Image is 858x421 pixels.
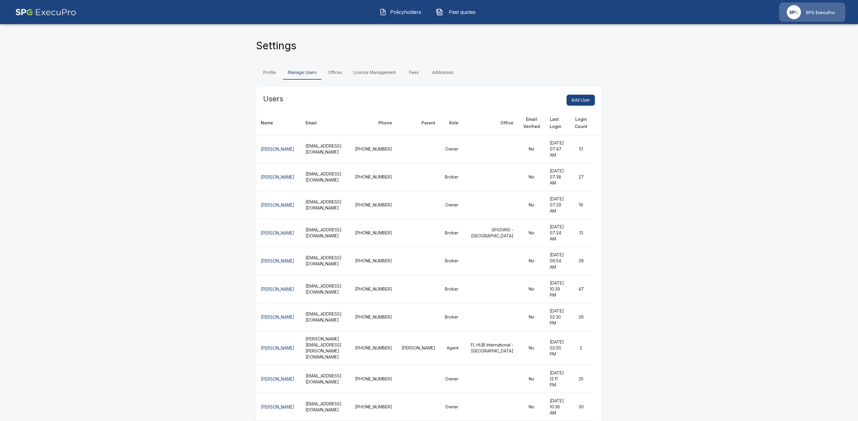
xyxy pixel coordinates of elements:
th: Role [440,111,463,135]
td: Broker [440,247,463,275]
td: [DATE] 12:11 PM [545,365,570,393]
th: [EMAIL_ADDRESS][DOMAIN_NAME] [301,191,350,219]
td: No [518,135,545,163]
img: Agency Icon [787,5,801,19]
a: [PERSON_NAME] [261,286,294,291]
td: [PERSON_NAME] [397,331,440,365]
th: [EMAIL_ADDRESS][DOMAIN_NAME] [301,365,350,393]
img: Past quotes Icon [436,8,443,16]
td: [DATE] 06:54 AM [545,247,570,275]
a: [PERSON_NAME] [261,230,294,235]
a: [PERSON_NAME] [261,314,294,319]
th: [EMAIL_ADDRESS][DOMAIN_NAME] [301,275,350,303]
td: [DATE] 02:00 PM [545,331,570,365]
td: 26 [570,303,592,331]
img: AA Logo [15,3,76,22]
td: [DATE] 07:24 AM [545,219,570,247]
td: No [518,393,545,421]
th: [EMAIL_ADDRESS][DOMAIN_NAME] [301,163,350,191]
td: 25 [570,365,592,393]
td: No [518,163,545,191]
td: 27 [570,163,592,191]
td: 2 [570,331,592,365]
th: [EMAIL_ADDRESS][DOMAIN_NAME] [301,219,350,247]
td: [PHONE_NUMBER] [350,303,397,331]
td: Owner [440,365,463,393]
td: [PHONE_NUMBER] [350,247,397,275]
button: Past quotes IconPast quotes [431,4,483,20]
td: [PHONE_NUMBER] [350,163,397,191]
td: No [518,219,545,247]
td: No [518,365,545,393]
td: [PHONE_NUMBER] [350,135,397,163]
a: Fees [400,65,427,80]
th: [EMAIL_ADDRESS][DOMAIN_NAME] [301,393,350,421]
h4: Settings [256,39,297,52]
a: [PERSON_NAME] [261,258,294,263]
td: No [518,247,545,275]
th: [EMAIL_ADDRESS][DOMAIN_NAME] [301,247,350,275]
button: Policyholders IconPolicyholders [375,4,427,20]
a: Profile [256,65,283,80]
td: SPGSWIS - [GEOGRAPHIC_DATA] [463,219,519,247]
td: Owner [440,135,463,163]
td: No [518,331,545,365]
td: No [518,303,545,331]
img: Policyholders Icon [379,8,387,16]
th: Office [463,111,519,135]
td: 39 [570,247,592,275]
a: Addresses [427,65,458,80]
td: [PHONE_NUMBER] [350,331,397,365]
td: 30 [570,393,592,421]
td: 13 [570,219,592,247]
p: SPG ExecuPro [806,10,835,16]
td: [DATE] 07:29 AM [545,191,570,219]
td: [DATE] 02:30 PM [545,303,570,331]
td: 19 [570,191,592,219]
td: Broker [440,219,463,247]
a: Manage Users [283,65,321,80]
td: [PHONE_NUMBER] [350,275,397,303]
td: [PHONE_NUMBER] [350,191,397,219]
td: Agent [440,331,463,365]
td: FL HUB International - [GEOGRAPHIC_DATA] [463,331,519,365]
th: Email [301,111,350,135]
td: Broker [440,163,463,191]
h5: Users [263,94,283,104]
th: Phone [350,111,397,135]
td: Broker [440,303,463,331]
td: 51 [570,135,592,163]
td: Owner [440,191,463,219]
td: Broker [440,275,463,303]
a: [PERSON_NAME] [261,174,294,179]
td: Owner [440,393,463,421]
td: [DATE] 10:39 PM [545,275,570,303]
th: [EMAIL_ADDRESS][DOMAIN_NAME] [301,135,350,163]
th: [EMAIL_ADDRESS][DOMAIN_NAME] [301,303,350,331]
span: Past quotes [446,8,479,16]
button: Add User [567,95,595,106]
a: Offices [321,65,348,80]
th: Last Login [545,111,570,135]
a: [PERSON_NAME] [261,202,294,207]
a: Agency IconSPG ExecuPro [779,3,845,22]
a: [PERSON_NAME] [261,404,294,409]
td: [DATE] 10:36 AM [545,393,570,421]
div: Settings Tabs [256,65,602,80]
th: Parent [397,111,440,135]
td: [PHONE_NUMBER] [350,393,397,421]
a: [PERSON_NAME] [261,345,294,350]
td: No [518,275,545,303]
td: [DATE] 07:47 AM [545,135,570,163]
a: [PERSON_NAME] [261,376,294,381]
a: License Management [348,65,400,80]
td: [PHONE_NUMBER] [350,219,397,247]
td: [DATE] 07:38 AM [545,163,570,191]
th: [PERSON_NAME][EMAIL_ADDRESS][PERSON_NAME][DOMAIN_NAME] [301,331,350,365]
span: Policyholders [389,8,422,16]
th: Name [256,111,301,135]
td: No [518,191,545,219]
